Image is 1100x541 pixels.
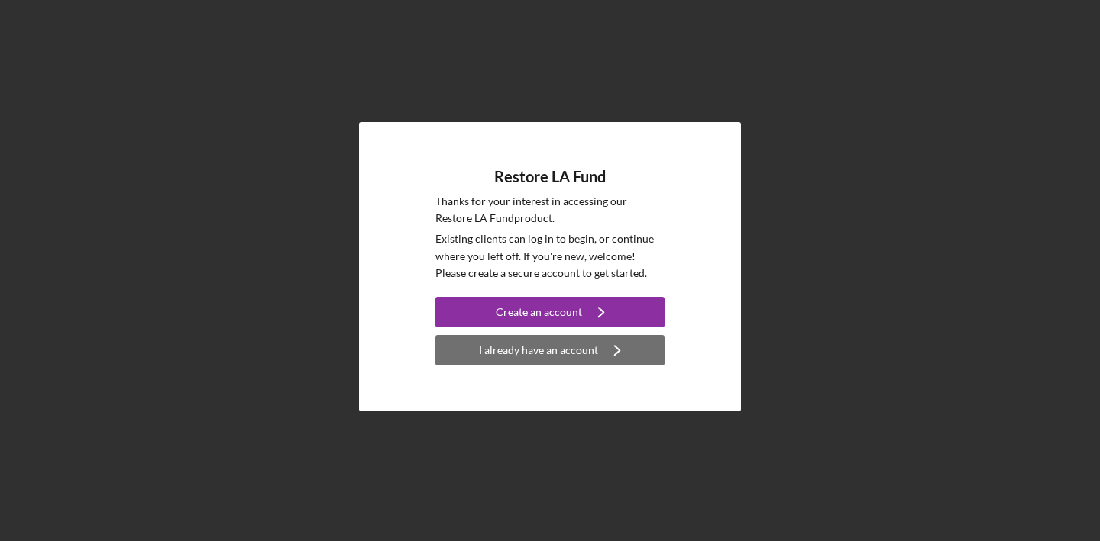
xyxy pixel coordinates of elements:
div: I already have an account [479,335,598,365]
a: Create an account [435,297,665,331]
div: Create an account [496,297,582,327]
p: Thanks for your interest in accessing our Restore LA Fund product. [435,193,665,227]
button: I already have an account [435,335,665,365]
button: Create an account [435,297,665,327]
h4: Restore LA Fund [494,168,606,185]
p: Existing clients can log in to begin, or continue where you left off. If you're new, welcome! Ple... [435,230,665,282]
